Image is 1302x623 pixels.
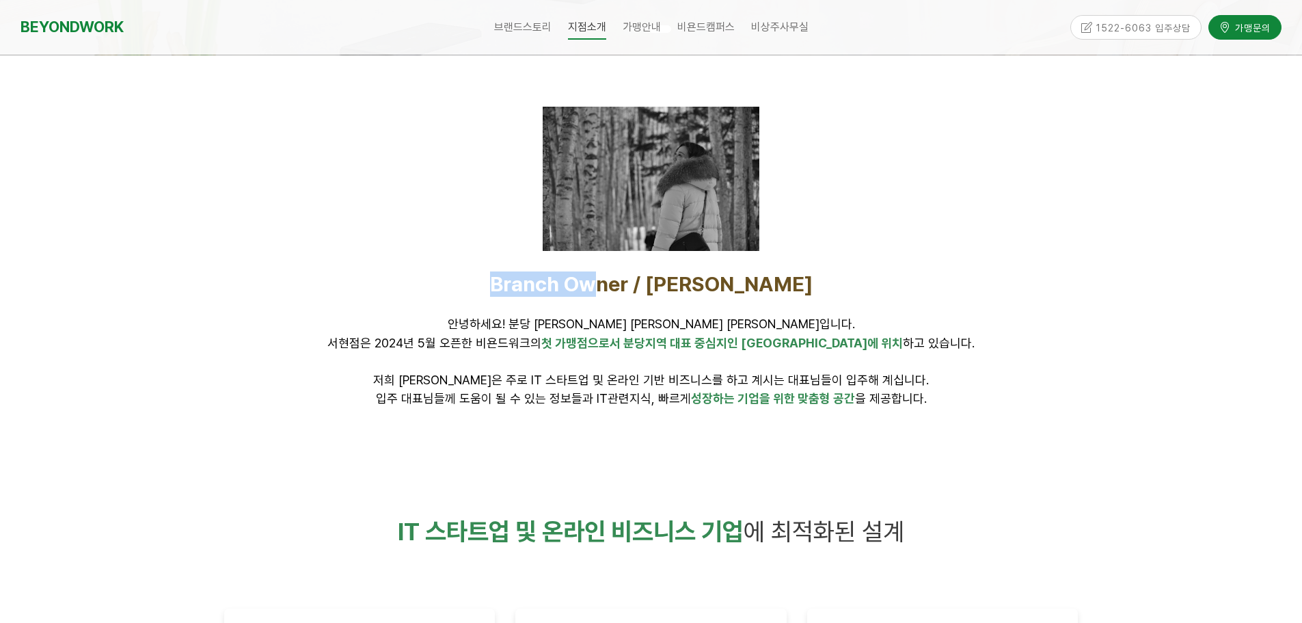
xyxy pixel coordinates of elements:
[744,517,904,546] span: 에 최적화된 설계
[743,10,817,44] a: 비상주사무실
[541,336,903,350] span: 첫 가맹점으로서 분당지역 대표 중심지인 [GEOGRAPHIC_DATA]에 위치
[691,391,855,406] span: 성장하는 기업을 위한 맞춤형 공간
[494,21,552,34] span: 브랜드스토리
[327,317,975,387] span: 안녕하세요! 분당 [PERSON_NAME] [PERSON_NAME] [PERSON_NAME]입니다. 서현점은 2024년 5월 오픈한 비욘드워크의 하고 있습니다. 저희 [PER...
[376,391,927,406] span: 입주 대표님들께 도움이 될 수 있는 정보들과 IT관련지식, 빠르게 을 제공합니다.
[490,271,813,296] span: Branch Owner / [PERSON_NAME]
[1231,19,1271,33] span: 가맹문의
[614,10,669,44] a: 가맹안내
[560,10,614,44] a: 지점소개
[623,21,661,34] span: 가맹안내
[568,16,606,40] span: 지점소개
[751,21,809,34] span: 비상주사무실
[669,10,743,44] a: 비욘드캠퍼스
[1208,14,1281,38] a: 가맹문의
[486,10,560,44] a: 브랜드스토리
[677,21,735,34] span: 비욘드캠퍼스
[398,517,744,546] span: IT 스타트업 및 온라인 비즈니스 기업
[21,14,124,40] a: BEYONDWORK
